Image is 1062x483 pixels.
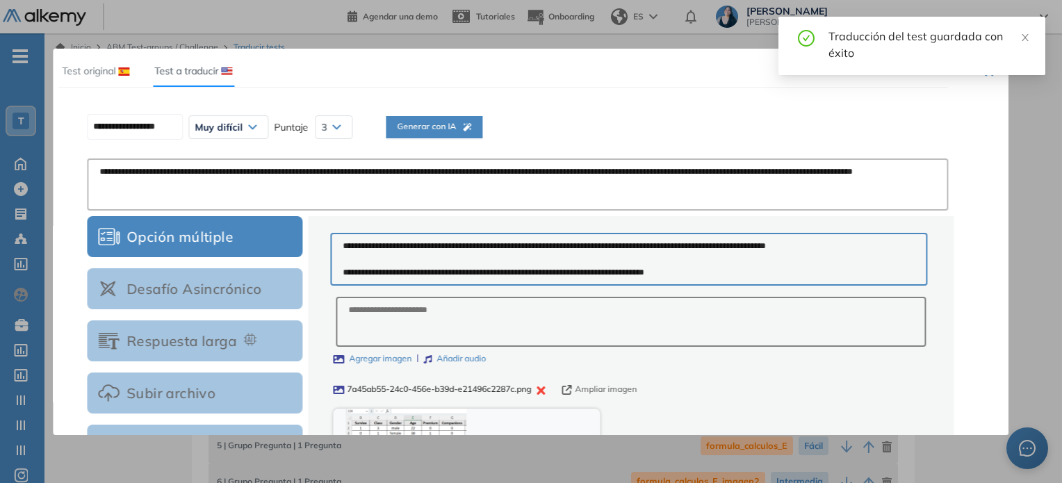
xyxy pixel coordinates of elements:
[333,383,531,396] div: 7a45ab55-24c0-456e-b39d-e21496c2287c.png
[195,122,243,133] span: Muy difícil
[118,67,129,76] img: ESP
[333,352,411,366] label: Agregar imagen
[87,216,302,257] button: Opción múltiple
[87,425,302,466] button: Respuesta con video
[87,320,302,361] button: Respuesta larga
[321,122,327,133] span: 3
[62,65,115,77] span: Test original
[154,65,218,77] span: Test a traducir
[221,67,232,76] img: USA
[386,116,482,138] button: Generar con IA
[87,268,302,309] button: Desafío Asincrónico
[423,352,486,366] label: Añadir audio
[87,373,302,414] button: Subir archivo
[798,28,815,47] span: check-circle
[1020,33,1030,42] span: close
[274,120,308,135] span: Puntaje
[562,383,637,396] button: Ampliar imagen
[397,120,471,133] span: Generar con IA
[828,28,1029,61] div: Traducción del test guardada con éxito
